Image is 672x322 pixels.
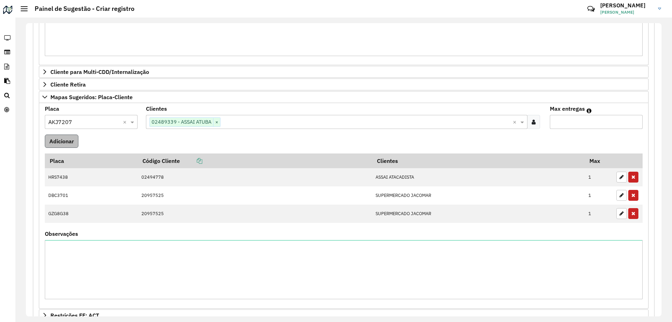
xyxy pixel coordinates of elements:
a: Cliente Retira [39,78,649,90]
a: Mapas Sugeridos: Placa-Cliente [39,91,649,103]
th: Código Cliente [138,153,372,168]
td: GZG8G38 [45,205,138,223]
label: Observações [45,229,78,238]
span: Mapas Sugeridos: Placa-Cliente [50,94,133,100]
div: Mapas Sugeridos: Placa-Cliente [39,103,649,309]
span: [PERSON_NAME] [600,9,653,15]
td: 1 [585,186,613,205]
a: Restrições FF: ACT [39,309,649,321]
span: Clear all [123,118,129,126]
td: 1 [585,205,613,223]
td: ASSAI ATACADISTA [372,168,585,186]
td: DBC3701 [45,186,138,205]
a: Cliente para Multi-CDD/Internalização [39,66,649,78]
h3: [PERSON_NAME] [600,2,653,9]
span: Cliente Retira [50,82,86,87]
span: Cliente para Multi-CDD/Internalização [50,69,149,75]
th: Placa [45,153,138,168]
span: 02489339 - ASSAI ATUBA [150,118,213,126]
td: 20957525 [138,205,372,223]
span: × [213,118,220,126]
label: Max entregas [550,104,585,113]
button: Adicionar [45,135,78,148]
span: Clear all [513,118,519,126]
th: Max [585,153,613,168]
td: SUPERMERCADO JACOMAR [372,186,585,205]
span: Restrições FF: ACT [50,313,99,318]
label: Placa [45,104,59,113]
td: HRS7438 [45,168,138,186]
label: Clientes [146,104,167,113]
td: SUPERMERCADO JACOMAR [372,205,585,223]
h2: Painel de Sugestão - Criar registro [28,5,134,13]
a: Copiar [180,157,202,164]
td: 02494778 [138,168,372,186]
th: Clientes [372,153,585,168]
td: 1 [585,168,613,186]
a: Contato Rápido [583,1,598,16]
em: Máximo de clientes que serão colocados na mesma rota com os clientes informados [587,108,591,114]
td: 20957525 [138,186,372,205]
